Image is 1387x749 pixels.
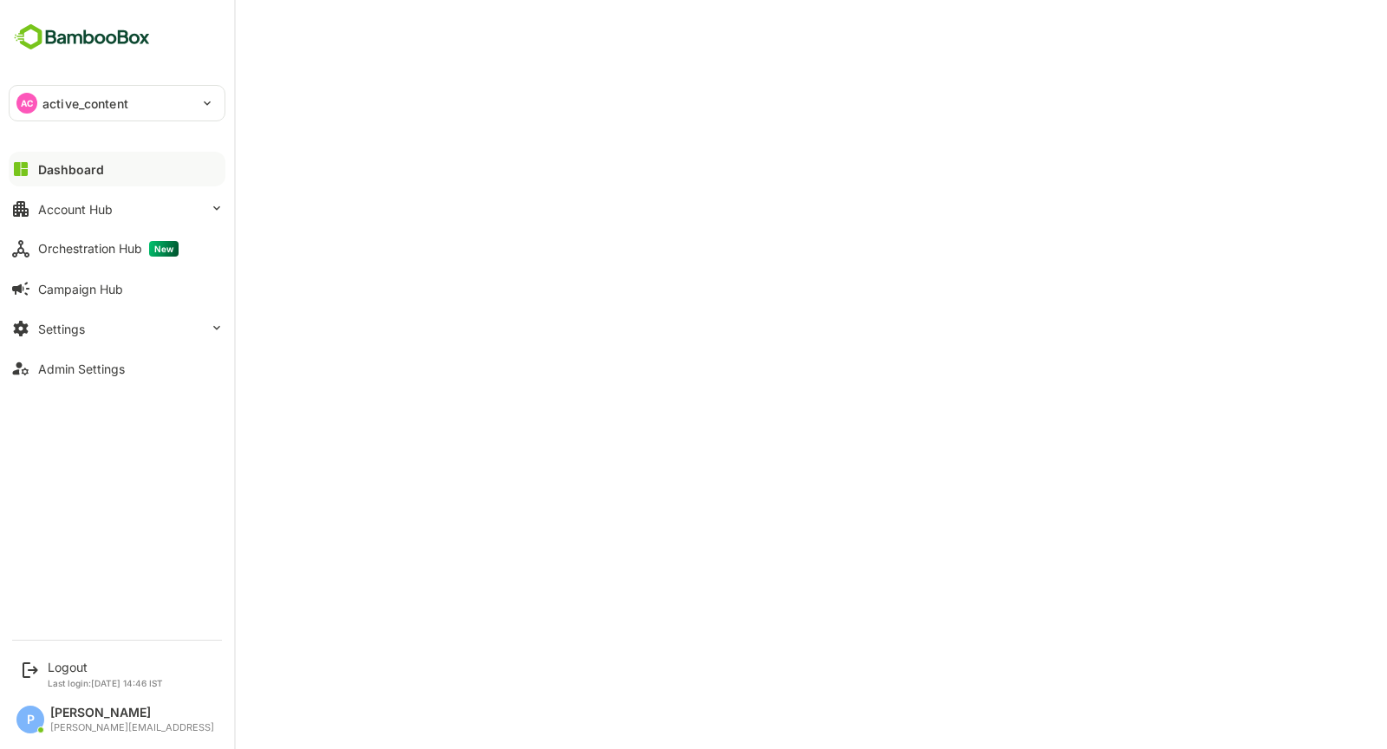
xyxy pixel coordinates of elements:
div: AC [16,93,37,114]
p: active_content [42,94,128,113]
p: Last login: [DATE] 14:46 IST [48,678,163,688]
div: P [16,706,44,733]
img: BambooboxFullLogoMark.5f36c76dfaba33ec1ec1367b70bb1252.svg [9,21,155,54]
div: [PERSON_NAME][EMAIL_ADDRESS] [50,722,214,733]
button: Dashboard [9,152,225,186]
div: Admin Settings [38,361,125,376]
button: Campaign Hub [9,271,225,306]
span: New [149,241,179,257]
div: Account Hub [38,202,113,217]
div: Settings [38,322,85,336]
div: [PERSON_NAME] [50,706,214,720]
button: Admin Settings [9,351,225,386]
div: Campaign Hub [38,282,123,296]
div: ACactive_content [10,86,225,120]
button: Orchestration HubNew [9,231,225,266]
div: Logout [48,660,163,674]
div: Orchestration Hub [38,241,179,257]
button: Settings [9,311,225,346]
button: Account Hub [9,192,225,226]
div: Dashboard [38,162,104,177]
